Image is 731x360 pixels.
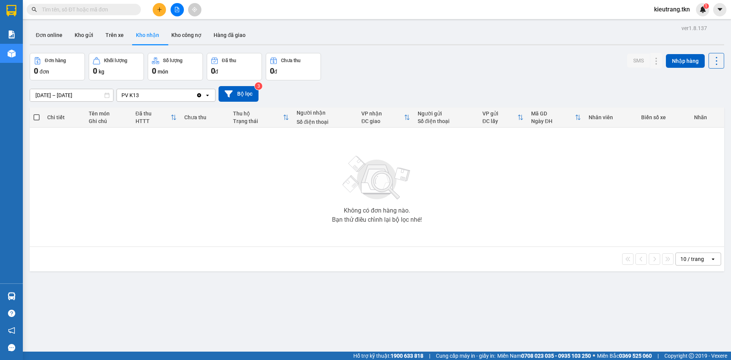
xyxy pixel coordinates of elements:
[45,58,66,63] div: Đơn hàng
[297,110,354,116] div: Người nhận
[658,352,659,360] span: |
[207,26,252,44] button: Hàng đã giao
[34,66,38,75] span: 0
[597,352,652,360] span: Miền Bắc
[429,352,430,360] span: |
[47,114,81,120] div: Chi tiết
[344,208,410,214] div: Không có đơn hàng nào.
[157,7,162,12] span: plus
[589,114,634,120] div: Nhân viên
[418,110,475,117] div: Người gửi
[233,118,283,124] div: Trạng thái
[479,107,527,128] th: Toggle SortBy
[255,82,262,90] sup: 3
[207,53,262,80] button: Đã thu0đ
[332,217,422,223] div: Bạn thử điều chỉnh lại bộ lọc nhé!
[8,310,15,317] span: question-circle
[196,92,202,98] svg: Clear value
[89,118,128,124] div: Ghi chú
[339,151,415,205] img: svg+xml;base64,PHN2ZyBjbGFzcz0ibGlzdC1wbHVnX19zdmciIHhtbG5zPSJodHRwOi8vd3d3LnczLm9yZy8yMDAwL3N2Zy...
[361,118,404,124] div: ĐC giao
[593,354,595,357] span: ⚪️
[418,118,475,124] div: Số điện thoại
[158,69,168,75] span: món
[32,7,37,12] span: search
[713,3,726,16] button: caret-down
[266,53,321,80] button: Chưa thu0đ
[204,92,211,98] svg: open
[717,6,723,13] span: caret-down
[30,26,69,44] button: Đơn online
[153,3,166,16] button: plus
[281,58,300,63] div: Chưa thu
[699,6,706,13] img: icon-new-feature
[219,86,259,102] button: Bộ lọc
[710,256,716,262] svg: open
[666,54,705,68] button: Nhập hàng
[680,255,704,263] div: 10 / trang
[270,66,274,75] span: 0
[436,352,495,360] span: Cung cấp máy in - giấy in:
[148,53,203,80] button: Số lượng0món
[192,7,197,12] span: aim
[89,110,128,117] div: Tên món
[527,107,585,128] th: Toggle SortBy
[531,110,575,117] div: Mã GD
[233,110,283,117] div: Thu hộ
[8,344,15,351] span: message
[93,66,97,75] span: 0
[130,26,165,44] button: Kho nhận
[497,352,591,360] span: Miền Nam
[163,58,182,63] div: Số lượng
[358,107,414,128] th: Toggle SortBy
[104,58,127,63] div: Khối lượng
[704,3,709,9] sup: 1
[705,3,707,9] span: 1
[8,50,16,58] img: warehouse-icon
[69,26,99,44] button: Kho gửi
[8,327,15,334] span: notification
[30,89,113,101] input: Select a date range.
[132,107,180,128] th: Toggle SortBy
[689,353,694,358] span: copyright
[99,26,130,44] button: Trên xe
[353,352,423,360] span: Hỗ trợ kỹ thuật:
[40,69,49,75] span: đơn
[8,292,16,300] img: warehouse-icon
[627,54,650,67] button: SMS
[648,5,696,14] span: kieutrang.tkn
[274,69,277,75] span: đ
[174,7,180,12] span: file-add
[6,5,16,16] img: logo-vxr
[89,53,144,80] button: Khối lượng0kg
[531,118,575,124] div: Ngày ĐH
[152,66,156,75] span: 0
[521,353,591,359] strong: 0708 023 035 - 0935 103 250
[42,5,132,14] input: Tìm tên, số ĐT hoặc mã đơn
[215,69,218,75] span: đ
[188,3,201,16] button: aim
[136,110,171,117] div: Đã thu
[222,58,236,63] div: Đã thu
[694,114,720,120] div: Nhãn
[136,118,171,124] div: HTTT
[171,3,184,16] button: file-add
[297,119,354,125] div: Số điện thoại
[391,353,423,359] strong: 1900 633 818
[482,110,517,117] div: VP gửi
[184,114,225,120] div: Chưa thu
[482,118,517,124] div: ĐC lấy
[229,107,293,128] th: Toggle SortBy
[121,91,139,99] div: PV K13
[361,110,404,117] div: VP nhận
[99,69,104,75] span: kg
[641,114,686,120] div: Biển số xe
[165,26,207,44] button: Kho công nợ
[619,353,652,359] strong: 0369 525 060
[682,24,707,32] div: ver 1.8.137
[211,66,215,75] span: 0
[8,30,16,38] img: solution-icon
[30,53,85,80] button: Đơn hàng0đơn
